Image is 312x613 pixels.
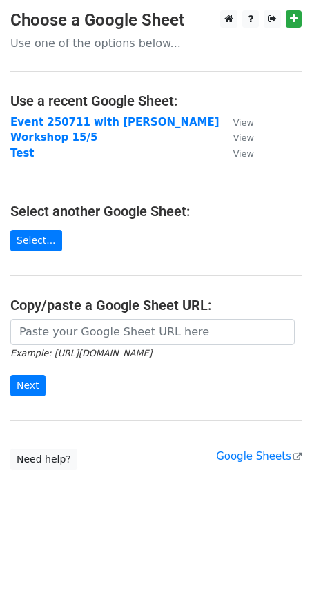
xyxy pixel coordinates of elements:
[220,116,254,128] a: View
[10,348,152,358] small: Example: [URL][DOMAIN_NAME]
[10,230,62,251] a: Select...
[10,147,35,159] a: Test
[233,133,254,143] small: View
[10,319,295,345] input: Paste your Google Sheet URL here
[233,148,254,159] small: View
[216,450,302,463] a: Google Sheets
[10,375,46,396] input: Next
[10,203,302,220] h4: Select another Google Sheet:
[220,131,254,144] a: View
[220,147,254,159] a: View
[10,449,77,470] a: Need help?
[10,131,97,144] a: Workshop 15/5
[10,93,302,109] h4: Use a recent Google Sheet:
[10,10,302,30] h3: Choose a Google Sheet
[10,297,302,313] h4: Copy/paste a Google Sheet URL:
[233,117,254,128] small: View
[10,36,302,50] p: Use one of the options below...
[10,116,220,128] a: Event 250711 with [PERSON_NAME]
